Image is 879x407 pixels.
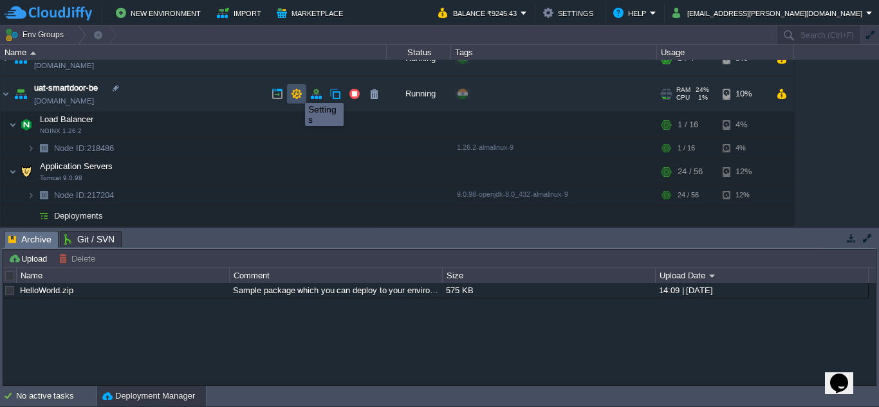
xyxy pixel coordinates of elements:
span: CPU [676,94,690,102]
span: Application Servers [39,161,115,172]
a: uat-smartdoor-be [34,82,98,95]
img: AMDAwAAAACH5BAEAAAAALAAAAAABAAEAAAICRAEAOw== [27,206,35,226]
a: Node ID:217204 [53,190,116,201]
iframe: chat widget [825,356,866,394]
button: Deployment Manager [102,390,195,402]
img: AMDAwAAAACH5BAEAAAAALAAAAAABAAEAAAICRAEAOw== [1,77,11,111]
span: Node ID: [54,143,87,153]
button: Delete [59,253,99,264]
img: CloudJiffy [5,5,92,21]
img: AMDAwAAAACH5BAEAAAAALAAAAAABAAEAAAICRAEAOw== [27,185,35,205]
button: Marketplace [277,5,347,21]
div: Comment [230,268,442,283]
a: [DOMAIN_NAME] [34,59,94,72]
div: Name [1,45,386,60]
img: AMDAwAAAACH5BAEAAAAALAAAAAABAAEAAAICRAEAOw== [30,51,36,55]
div: 575 KB [443,283,654,298]
div: 1 / 16 [678,112,698,138]
span: 24% [696,86,709,94]
a: Load BalancerNGINX 1.26.2 [39,114,95,124]
img: AMDAwAAAACH5BAEAAAAALAAAAAABAAEAAAICRAEAOw== [17,112,35,138]
a: Application ServersTomcat 9.0.98 [39,161,115,171]
div: 10% [723,77,764,111]
button: New Environment [116,5,205,21]
span: Archive [8,231,51,248]
span: RAM [676,86,690,94]
button: Env Groups [5,26,68,44]
img: AMDAwAAAACH5BAEAAAAALAAAAAABAAEAAAICRAEAOw== [35,206,53,226]
div: 1 / 16 [678,138,695,158]
div: 24 / 56 [678,159,703,185]
button: Import [217,5,265,21]
div: Name [17,268,229,283]
div: 12% [723,185,764,205]
img: AMDAwAAAACH5BAEAAAAALAAAAAABAAEAAAICRAEAOw== [12,77,30,111]
div: Running [387,77,451,111]
div: 4% [723,138,764,158]
img: AMDAwAAAACH5BAEAAAAALAAAAAABAAEAAAICRAEAOw== [27,138,35,158]
div: Upload Date [656,268,868,283]
span: NGINX 1.26.2 [40,127,82,135]
span: Load Balancer [39,114,95,125]
span: 9.0.98-openjdk-8.0_432-almalinux-9 [457,190,568,198]
img: AMDAwAAAACH5BAEAAAAALAAAAAABAAEAAAICRAEAOw== [17,159,35,185]
div: 24 / 56 [678,185,699,205]
span: 217204 [53,190,116,201]
div: Sample package which you can deploy to your environment. Feel free to delete and upload a package... [230,283,441,298]
div: Settings [308,104,340,125]
a: Deployments [53,210,105,221]
div: No active tasks [16,386,97,406]
button: Settings [543,5,597,21]
button: Upload [8,253,51,264]
div: 12% [723,159,764,185]
div: 14:09 | [DATE] [656,283,867,298]
img: AMDAwAAAACH5BAEAAAAALAAAAAABAAEAAAICRAEAOw== [35,138,53,158]
a: Node ID:218486 [53,143,116,154]
a: HelloWorld.zip [20,285,73,295]
button: Balance ₹9245.43 [438,5,521,21]
div: Size [443,268,655,283]
span: 218486 [53,143,116,154]
span: Tomcat 9.0.98 [40,174,82,182]
img: AMDAwAAAACH5BAEAAAAALAAAAAABAAEAAAICRAEAOw== [9,159,17,185]
img: AMDAwAAAACH5BAEAAAAALAAAAAABAAEAAAICRAEAOw== [35,185,53,205]
a: [DOMAIN_NAME] [34,95,94,107]
button: Help [613,5,650,21]
div: Status [387,45,450,60]
img: AMDAwAAAACH5BAEAAAAALAAAAAABAAEAAAICRAEAOw== [9,112,17,138]
span: Node ID: [54,190,87,200]
div: Usage [658,45,793,60]
div: Tags [452,45,656,60]
button: [EMAIL_ADDRESS][PERSON_NAME][DOMAIN_NAME] [672,5,866,21]
span: 1% [695,94,708,102]
div: 4% [723,112,764,138]
span: 1.26.2-almalinux-9 [457,143,514,151]
span: Git / SVN [64,231,115,247]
